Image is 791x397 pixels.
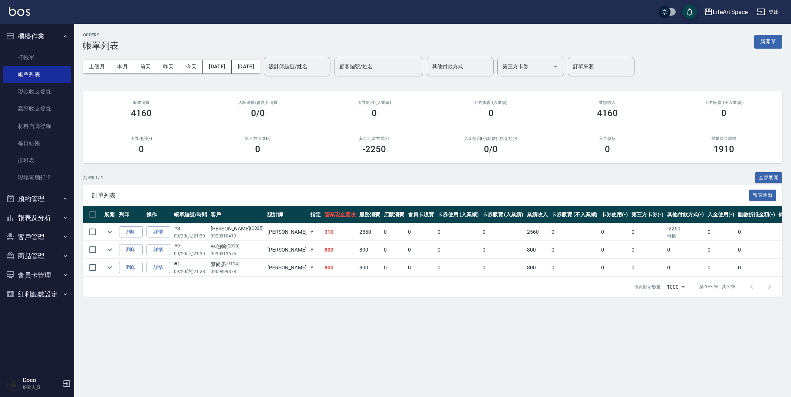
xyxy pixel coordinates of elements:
td: -2250 [665,223,706,241]
p: 第 1–3 筆 共 3 筆 [699,283,735,290]
td: 0 [382,223,406,241]
h3: 1910 [713,144,734,154]
a: 現金收支登錄 [3,83,71,100]
h2: 卡券販賣 (不入業績) [675,100,773,105]
td: 800 [525,241,550,259]
a: 詳情 [146,244,170,256]
td: 0 [665,241,706,259]
button: LifeArt Space [701,4,751,20]
button: 客戶管理 [3,227,71,247]
p: (G025) [250,225,264,233]
h2: 入金使用(-) /點數折抵金額(-) [441,136,540,141]
td: 800 [323,241,357,259]
th: 指定 [309,206,323,223]
td: 0 [599,241,630,259]
th: 入金使用(-) [706,206,736,223]
div: [PERSON_NAME] [211,225,264,233]
td: [PERSON_NAME] [266,241,309,259]
a: 報表匯出 [749,191,777,198]
button: [DATE] [203,60,231,73]
h2: 業績收入 [558,100,657,105]
td: 0 [599,223,630,241]
td: 0 [382,241,406,259]
td: #1 [172,259,209,276]
span: 訂單列表 [92,192,749,199]
a: 高階收支登錄 [3,100,71,117]
p: 09/20 (六) 21:39 [174,250,207,257]
td: 0 [550,241,599,259]
th: 會員卡販賣 [406,206,436,223]
p: 服務人員 [23,384,60,391]
td: 0 [406,259,436,276]
button: 報表及分析 [3,208,71,227]
a: 新開單 [754,38,782,45]
td: 0 [736,259,777,276]
th: 卡券使用(-) [599,206,630,223]
p: 09/20 (六) 21:39 [174,233,207,239]
td: 800 [357,259,382,276]
h3: 帳單列表 [83,40,119,51]
h2: 營業現金應收 [675,136,773,141]
h3: 0 [255,144,260,154]
td: Y [309,259,323,276]
div: 林伯翰 [211,243,264,250]
button: 商品管理 [3,246,71,266]
button: 前天 [134,60,157,73]
td: 0 [630,223,665,241]
button: [DATE] [232,60,260,73]
td: 0 [436,223,481,241]
h3: -2250 [363,144,386,154]
p: 0930013675 [211,250,264,257]
td: 800 [357,241,382,259]
button: 登出 [754,5,782,19]
h5: Coco [23,377,60,384]
td: 310 [323,223,357,241]
button: 今天 [180,60,203,73]
td: 0 [382,259,406,276]
h2: 卡券使用 (入業績) [325,100,423,105]
th: 展開 [102,206,117,223]
button: expand row [104,262,115,273]
div: 1000 [664,277,688,297]
button: Open [550,60,561,72]
button: 本月 [111,60,134,73]
th: 備註 [777,206,791,223]
a: 詳情 [146,262,170,273]
th: 第三方卡券(-) [630,206,665,223]
td: 800 [525,259,550,276]
img: Logo [9,7,30,16]
button: save [682,4,697,19]
td: [PERSON_NAME] [266,223,309,241]
a: 詳情 [146,226,170,238]
h3: 0 [372,108,377,118]
h3: 服務消費 [92,100,191,105]
th: 帳單編號/時間 [172,206,209,223]
h2: 入金儲值 [558,136,657,141]
td: 0 [550,223,599,241]
th: 卡券使用 (入業績) [436,206,481,223]
button: 櫃檯作業 [3,27,71,46]
button: 新開單 [754,35,782,49]
button: 紅利點數設定 [3,285,71,304]
div: 蔡尚晏 [211,260,264,268]
td: 0 [481,241,525,259]
td: Y [309,223,323,241]
td: 0 [599,259,630,276]
p: (G018) [226,243,240,250]
p: (G114) [226,260,240,268]
a: 帳單列表 [3,66,71,83]
a: 現場電腦打卡 [3,169,71,186]
button: 會員卡管理 [3,266,71,285]
td: 0 [406,241,436,259]
h2: 卡券使用(-) [92,136,191,141]
button: 報表匯出 [749,190,777,201]
th: 業績收入 [525,206,550,223]
h3: 0 [139,144,144,154]
td: 0 [481,259,525,276]
button: expand row [104,244,115,255]
p: 0909899878 [211,268,264,275]
th: 店販消費 [382,206,406,223]
a: 打帳單 [3,49,71,66]
p: 09/20 (六) 21:38 [174,268,207,275]
td: [PERSON_NAME] [266,259,309,276]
